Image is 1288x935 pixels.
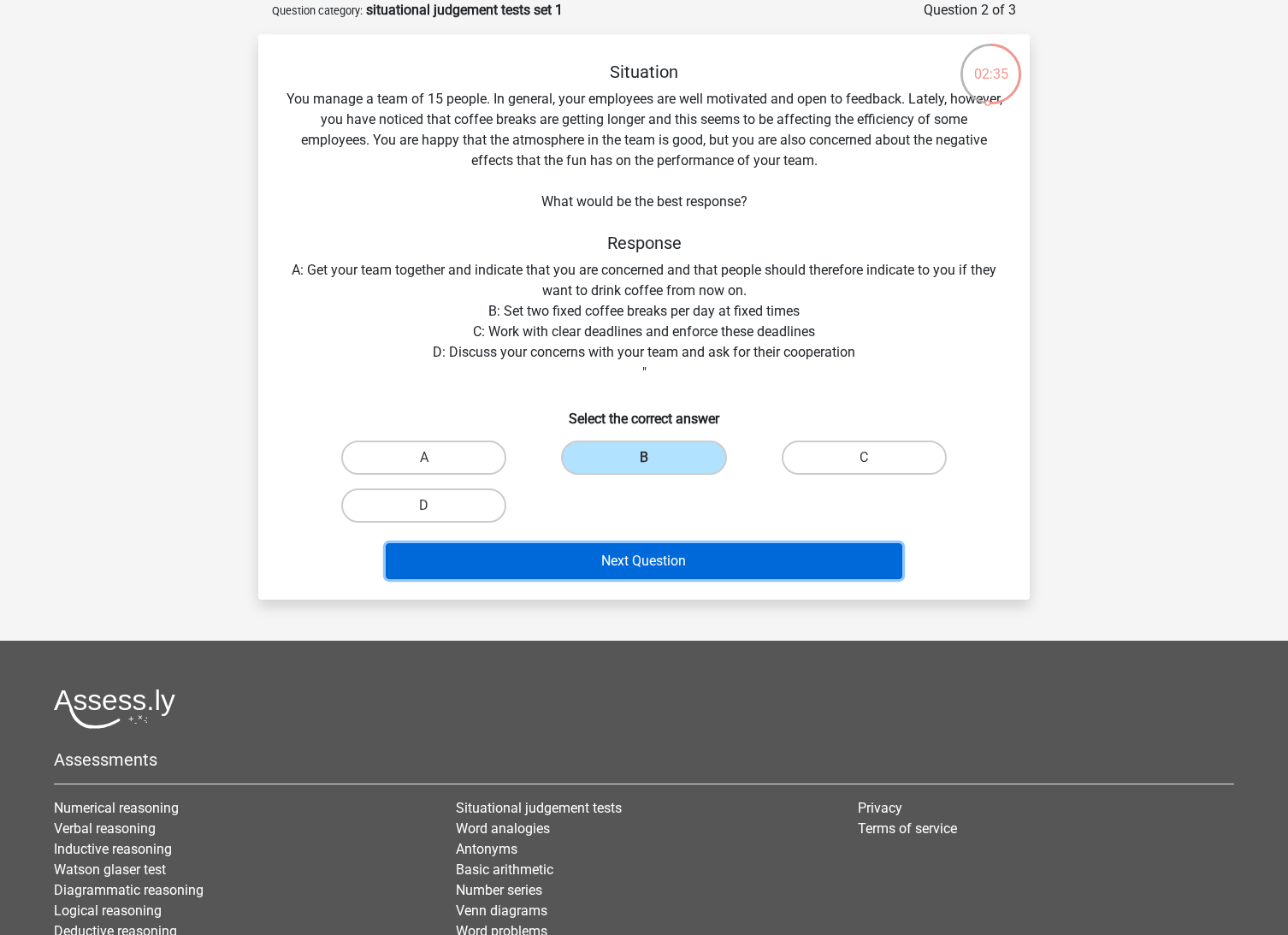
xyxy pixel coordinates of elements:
a: Word analogies [456,820,550,837]
a: Antonyms [456,841,517,857]
a: Diagrammatic reasoning [54,882,204,898]
a: Situational judgement tests [456,800,622,816]
label: C [782,441,947,475]
button: Next Question [386,543,903,579]
h5: Response [286,233,1002,253]
h5: Assessments [54,749,1234,770]
h6: Select the correct answer [286,397,1002,427]
label: D [341,488,506,523]
div: You manage a team of 15 people. In general, your employees are well motivated and open to feedbac... [265,62,1023,586]
a: Privacy [858,800,902,816]
div: 02:35 [959,42,1023,85]
a: Verbal reasoning [54,820,156,837]
small: Question category: [272,4,363,17]
img: Assessly logo [54,689,175,729]
a: Inductive reasoning [54,841,172,857]
label: B [561,441,726,475]
a: Logical reasoning [54,902,162,919]
a: Number series [456,882,542,898]
h5: Situation [286,62,1002,82]
a: Terms of service [858,820,957,837]
label: A [341,441,506,475]
strong: situational judgement tests set 1 [366,2,563,18]
a: Watson glaser test [54,861,166,878]
a: Numerical reasoning [54,800,179,816]
a: Basic arithmetic [456,861,553,878]
a: Venn diagrams [456,902,547,919]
